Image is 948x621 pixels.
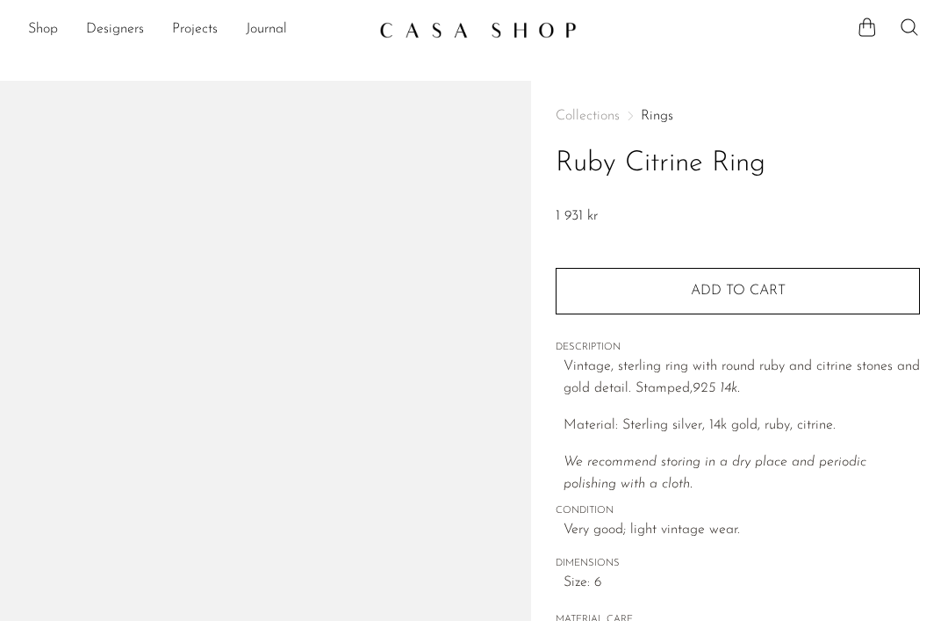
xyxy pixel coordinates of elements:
em: 925 14k. [693,381,740,395]
span: DIMENSIONS [556,556,920,572]
p: Vintage, sterling ring with round ruby and citrine stones and gold detail. Stamped, [564,356,920,401]
span: DESCRIPTION [556,340,920,356]
nav: Desktop navigation [28,15,365,45]
a: Journal [246,18,287,41]
a: Shop [28,18,58,41]
nav: Breadcrumbs [556,109,920,123]
h1: Ruby Citrine Ring [556,141,920,186]
span: CONDITION [556,503,920,519]
button: Add to cart [556,268,920,314]
ul: NEW HEADER MENU [28,15,365,45]
a: Projects [172,18,218,41]
i: We recommend storing in a dry place and periodic polishing with a cloth. [564,455,866,492]
a: Rings [641,109,673,123]
span: Size: 6 [564,572,920,595]
a: Designers [86,18,144,41]
span: 1 931 kr [556,209,598,223]
span: Very good; light vintage wear. [564,519,920,542]
p: Material: Sterling silver, 14k gold, ruby, citrine. [564,415,920,437]
span: Add to cart [691,284,786,298]
span: Collections [556,109,620,123]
